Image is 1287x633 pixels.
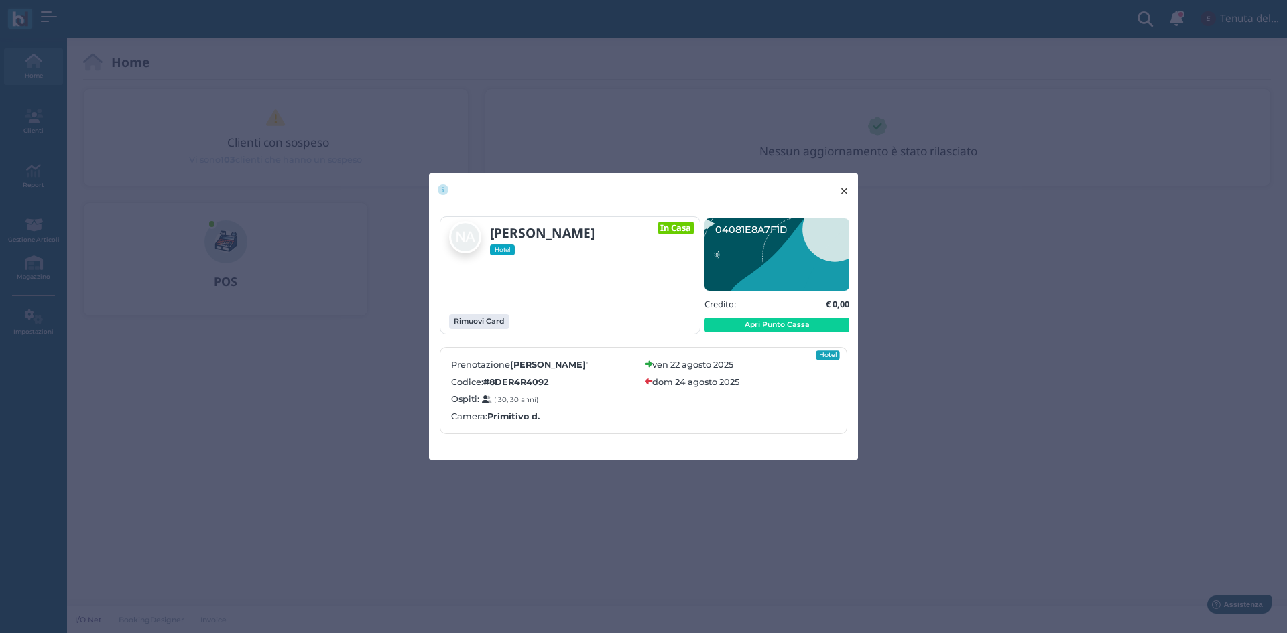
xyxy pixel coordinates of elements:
b: [PERSON_NAME]' [510,360,588,370]
b: € 0,00 [826,298,849,310]
span: Assistenza [40,11,88,21]
a: [PERSON_NAME] Hotel [449,221,628,255]
div: Hotel [816,350,840,360]
button: Apri Punto Cassa [704,318,849,332]
span: × [839,182,849,200]
b: In Casa [660,222,691,234]
h5: Credito: [704,299,736,309]
label: Prenotazione [451,358,637,371]
span: Hotel [490,244,515,255]
text: 04081E8A7F1D91 [715,224,797,236]
img: Nicola Alò [449,221,481,253]
button: Rimuovi Card [449,314,509,329]
label: ven 22 agosto 2025 [652,358,733,371]
b: [PERSON_NAME] [490,224,595,242]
